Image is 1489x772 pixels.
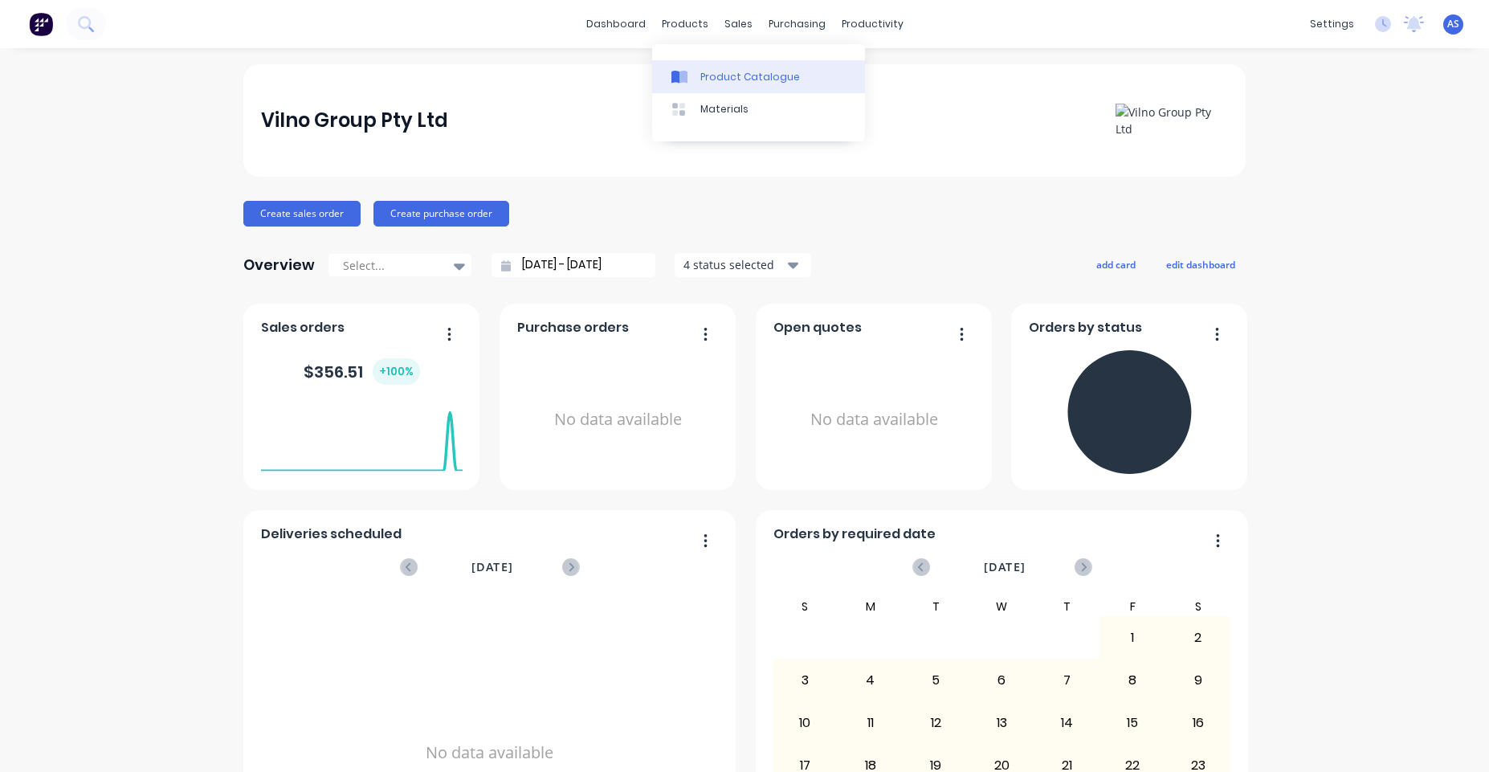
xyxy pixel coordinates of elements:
[984,558,1026,576] span: [DATE]
[1034,597,1100,616] div: T
[373,358,420,385] div: + 100 %
[773,703,838,743] div: 10
[969,597,1034,616] div: W
[1035,703,1099,743] div: 14
[1086,254,1146,275] button: add card
[1166,660,1230,701] div: 9
[761,12,834,36] div: purchasing
[838,660,903,701] div: 4
[773,344,975,496] div: No data available
[904,597,969,616] div: T
[261,104,448,137] div: Vilno Group Pty Ltd
[243,201,361,227] button: Create sales order
[1156,254,1246,275] button: edit dashboard
[969,660,1034,701] div: 6
[373,201,509,227] button: Create purchase order
[1165,597,1231,616] div: S
[675,253,811,277] button: 4 status selected
[578,12,654,36] a: dashboard
[969,703,1034,743] div: 13
[838,703,903,743] div: 11
[838,597,904,616] div: M
[683,256,785,273] div: 4 status selected
[716,12,761,36] div: sales
[261,318,345,337] span: Sales orders
[1166,618,1230,658] div: 2
[773,318,862,337] span: Open quotes
[700,70,800,84] div: Product Catalogue
[471,558,513,576] span: [DATE]
[1100,703,1165,743] div: 15
[652,60,865,92] a: Product Catalogue
[1447,17,1459,31] span: AS
[773,660,838,701] div: 3
[1099,597,1165,616] div: F
[1166,703,1230,743] div: 16
[29,12,53,36] img: Factory
[243,249,315,281] div: Overview
[773,597,838,616] div: S
[654,12,716,36] div: products
[904,660,969,701] div: 5
[1116,104,1228,137] img: Vilno Group Pty Ltd
[304,358,420,385] div: $ 356.51
[517,344,719,496] div: No data available
[517,318,629,337] span: Purchase orders
[904,703,969,743] div: 12
[1100,618,1165,658] div: 1
[1100,660,1165,701] div: 8
[1029,318,1142,337] span: Orders by status
[700,102,749,116] div: Materials
[652,93,865,125] a: Materials
[773,525,936,544] span: Orders by required date
[1035,660,1099,701] div: 7
[1302,12,1362,36] div: settings
[834,12,912,36] div: productivity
